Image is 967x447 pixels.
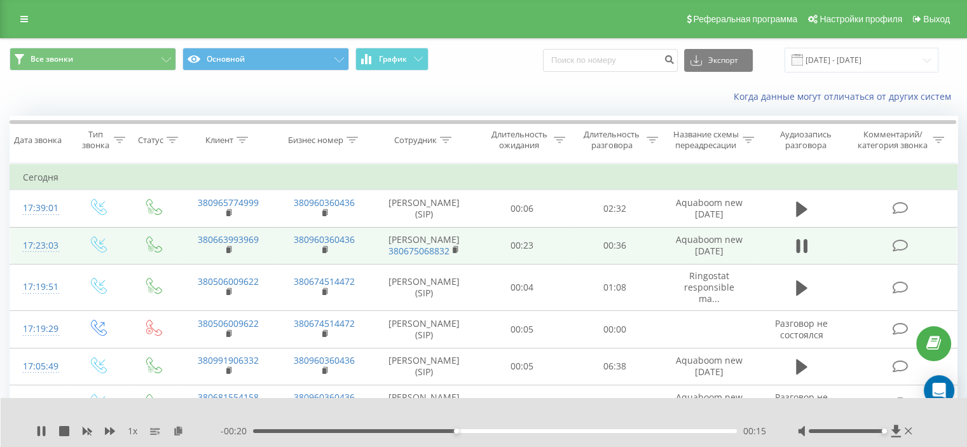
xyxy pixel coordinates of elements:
[80,129,110,151] div: Тип звонка
[476,385,568,422] td: 00:11
[288,135,343,146] div: Бизнес номер
[198,275,259,287] a: 380506009622
[294,354,355,366] a: 380960360436
[568,311,661,348] td: 00:00
[198,391,259,403] a: 380681554158
[855,129,929,151] div: Комментарий/категория звонка
[568,227,661,264] td: 00:36
[198,196,259,209] a: 380965774999
[775,317,828,341] span: Разговор не состоялся
[373,190,476,227] td: [PERSON_NAME] (SIP)
[294,233,355,245] a: 380960360436
[488,129,551,151] div: Длительность ожидания
[138,135,163,146] div: Статус
[23,354,57,379] div: 17:05:49
[355,48,429,71] button: График
[373,264,476,311] td: [PERSON_NAME] (SIP)
[198,354,259,366] a: 380991906332
[476,348,568,385] td: 00:05
[373,311,476,348] td: [PERSON_NAME] (SIP)
[769,129,843,151] div: Аудиозапись разговора
[23,196,57,221] div: 17:39:01
[673,129,739,151] div: Название схемы переадресации
[881,429,886,434] div: Accessibility label
[580,129,643,151] div: Длительность разговора
[661,348,757,385] td: Aquaboom new [DATE]
[198,317,259,329] a: 380506009622
[661,190,757,227] td: Aquaboom new [DATE]
[23,275,57,299] div: 17:19:51
[221,425,253,437] span: - 00:20
[23,233,57,258] div: 17:23:03
[294,275,355,287] a: 380674514472
[394,135,437,146] div: Сотрудник
[476,190,568,227] td: 00:06
[743,425,766,437] span: 00:15
[775,391,828,415] span: Разговор не состоялся
[373,348,476,385] td: [PERSON_NAME] (SIP)
[198,233,259,245] a: 380663993969
[23,317,57,341] div: 17:19:29
[128,425,137,437] span: 1 x
[182,48,349,71] button: Основной
[476,264,568,311] td: 00:04
[923,14,950,24] span: Выход
[373,227,476,264] td: [PERSON_NAME]
[568,190,661,227] td: 02:32
[693,14,797,24] span: Реферальная программа
[31,54,73,64] span: Все звонки
[23,391,57,416] div: 16:26:32
[734,90,957,102] a: Когда данные могут отличаться от других систем
[14,135,62,146] div: Дата звонка
[568,385,661,422] td: 00:00
[568,264,661,311] td: 01:08
[820,14,902,24] span: Настройки профиля
[661,385,757,422] td: Aquaboom new [DATE]
[10,48,176,71] button: Все звонки
[543,49,678,72] input: Поиск по номеру
[294,391,355,403] a: 380960360436
[388,245,449,257] a: 380675068832
[661,227,757,264] td: Aquaboom new [DATE]
[294,196,355,209] a: 380960360436
[476,227,568,264] td: 00:23
[294,317,355,329] a: 380674514472
[454,429,459,434] div: Accessibility label
[684,270,734,305] span: Ringostat responsible ma...
[568,348,661,385] td: 06:38
[205,135,233,146] div: Клиент
[379,55,407,64] span: График
[10,165,957,190] td: Сегодня
[924,375,954,406] div: Open Intercom Messenger
[684,49,753,72] button: Экспорт
[373,385,476,422] td: [PERSON_NAME] (SIP)
[476,311,568,348] td: 00:05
